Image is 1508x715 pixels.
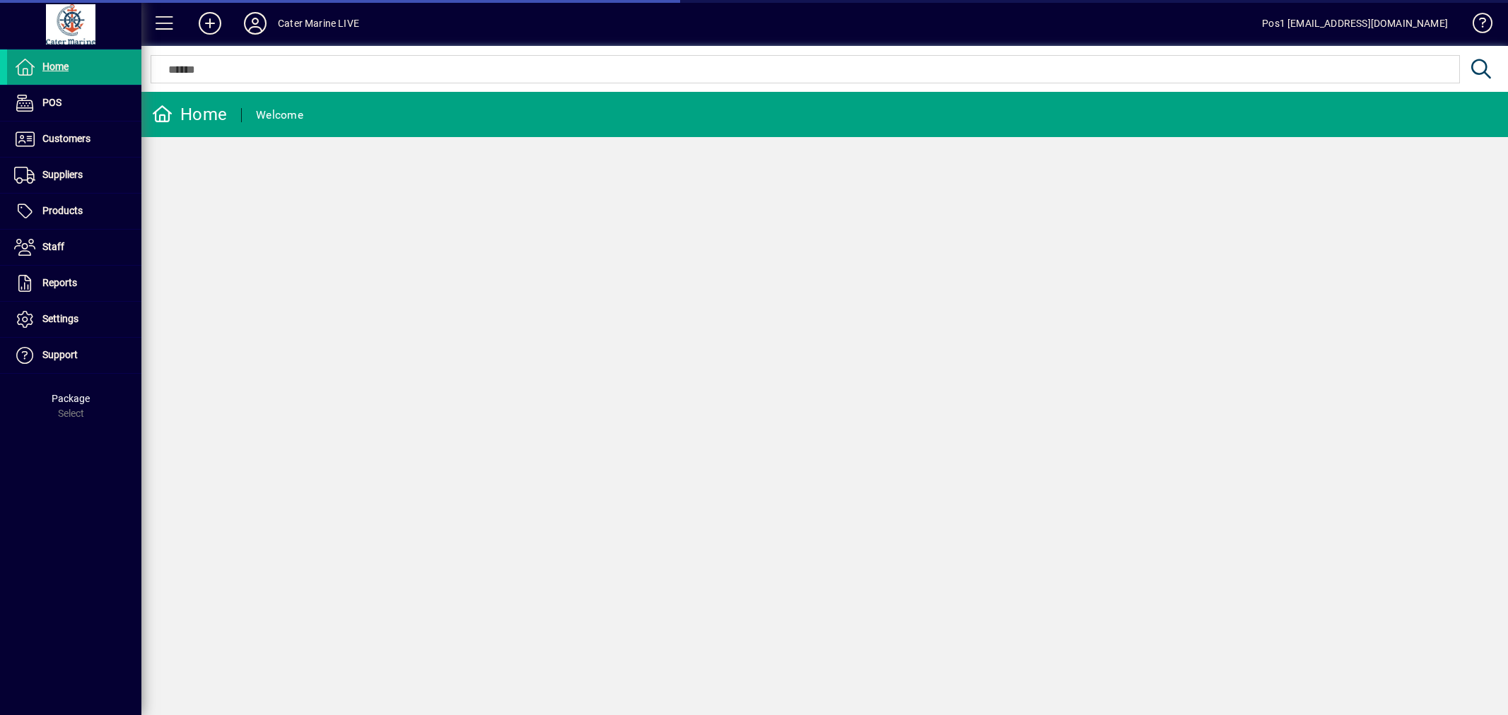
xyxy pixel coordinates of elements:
[256,104,303,126] div: Welcome
[7,338,141,373] a: Support
[7,122,141,157] a: Customers
[1462,3,1490,49] a: Knowledge Base
[7,158,141,193] a: Suppliers
[187,11,233,36] button: Add
[7,194,141,229] a: Products
[42,61,69,72] span: Home
[152,103,227,126] div: Home
[42,97,62,108] span: POS
[1262,12,1448,35] div: Pos1 [EMAIL_ADDRESS][DOMAIN_NAME]
[233,11,278,36] button: Profile
[7,266,141,301] a: Reports
[42,133,90,144] span: Customers
[42,349,78,360] span: Support
[42,169,83,180] span: Suppliers
[42,205,83,216] span: Products
[7,230,141,265] a: Staff
[52,393,90,404] span: Package
[7,85,141,121] a: POS
[42,241,64,252] span: Staff
[42,277,77,288] span: Reports
[278,12,359,35] div: Cater Marine LIVE
[42,313,78,324] span: Settings
[7,302,141,337] a: Settings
